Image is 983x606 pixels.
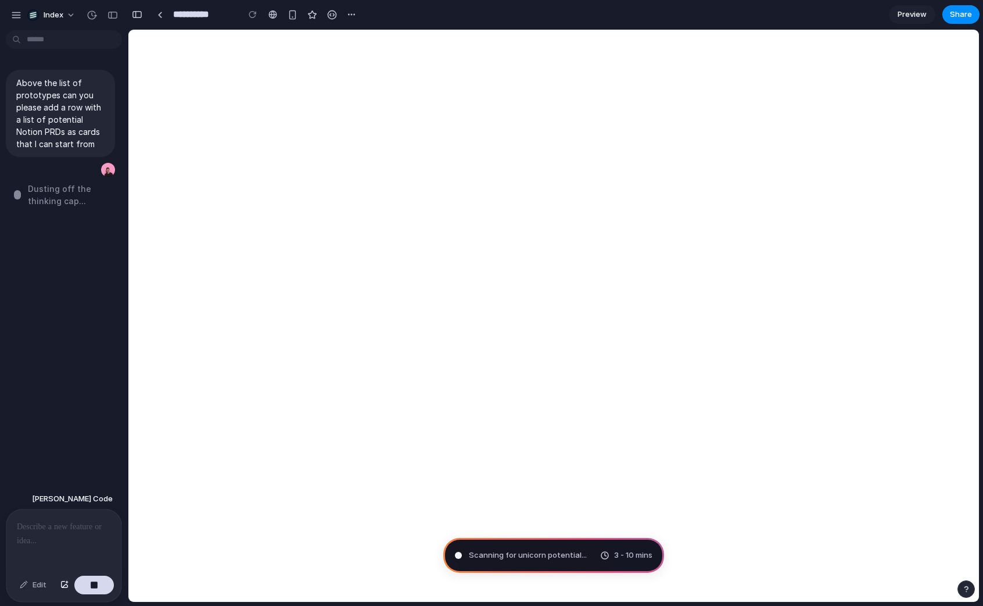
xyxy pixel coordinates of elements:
[614,550,652,561] span: 3 - 10 mins
[32,493,113,505] span: [PERSON_NAME] Code
[23,6,81,24] button: Index
[28,183,121,207] span: Dusting off the thinking cap ...
[16,77,105,150] p: Above the list of prototypes can you please add a row with a list of potential Notion PRDs as car...
[44,9,63,21] span: Index
[898,9,927,20] span: Preview
[469,550,587,561] span: Scanning for unicorn potential ...
[950,9,972,20] span: Share
[942,5,980,24] button: Share
[889,5,935,24] a: Preview
[28,489,116,509] button: [PERSON_NAME] Code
